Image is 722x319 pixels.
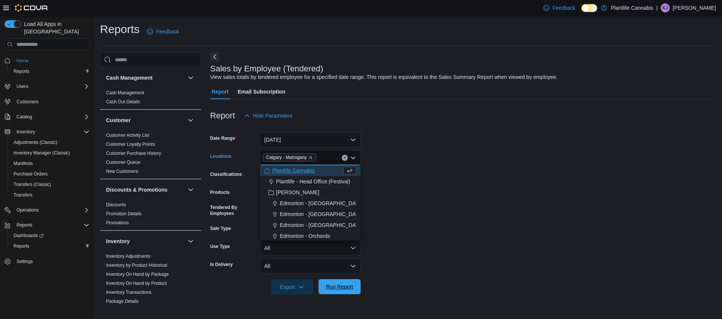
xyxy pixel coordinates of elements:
span: Cash Out Details [106,99,140,105]
button: Inventory Manager (Classic) [8,148,93,158]
span: Customers [17,99,38,105]
button: Discounts & Promotions [106,186,185,194]
a: Reports [11,67,32,76]
span: Inventory [17,129,35,135]
button: Clear input [342,155,348,161]
button: Purchase Orders [8,169,93,179]
input: Dark Mode [581,4,597,12]
button: Reports [2,220,93,230]
a: Purchase Orders [11,169,51,178]
span: Calgary - Mahogany [266,154,307,161]
span: Customer Loyalty Points [106,141,155,147]
button: Customer [106,116,185,124]
button: Inventory [186,237,195,246]
button: All [260,240,361,256]
a: Inventory by Product Historical [106,263,167,268]
span: Load All Apps in [GEOGRAPHIC_DATA] [21,20,89,35]
span: Transfers [14,192,32,198]
p: [PERSON_NAME] [673,3,716,12]
span: Dashboards [14,233,44,239]
span: Feedback [552,4,575,12]
span: Package Details [106,298,139,304]
div: Discounts & Promotions [100,200,201,230]
label: Date Range [210,135,237,141]
span: Inventory On Hand by Package [106,271,169,277]
button: Customers [2,96,93,107]
button: Hide Parameters [241,108,296,123]
button: Home [2,55,93,66]
button: Edmonton - [GEOGRAPHIC_DATA] [260,220,361,231]
span: Customer Queue [106,159,140,165]
a: Package Details [106,299,139,304]
a: Reports [11,242,32,251]
button: Operations [14,206,42,215]
span: Feedback [156,28,179,35]
button: Discounts & Promotions [186,185,195,194]
button: Inventory [106,237,185,245]
span: Customers [14,97,89,106]
button: Catalog [2,112,93,122]
button: Cash Management [186,73,195,82]
a: Inventory On Hand by Product [106,281,167,286]
label: Locations [210,153,232,159]
span: Discounts [106,202,126,208]
span: Export [276,280,309,295]
a: Transfers [11,190,35,200]
span: KJ [663,3,668,12]
span: Edmonton - [GEOGRAPHIC_DATA] [280,210,363,218]
a: Inventory On Hand by Package [106,272,169,277]
a: Promotions [106,220,129,225]
span: Settings [17,259,33,265]
span: Dashboards [11,231,89,240]
a: Promotion Details [106,211,142,216]
a: Customer Purchase History [106,151,161,156]
span: Plantlife - Head Office (Festival) [276,178,350,185]
span: [PERSON_NAME] [276,189,319,196]
span: Customer Purchase History [106,150,161,156]
span: Home [14,56,89,65]
a: Customer Queue [106,160,140,165]
span: Users [14,82,89,91]
img: Cova [15,4,49,12]
a: Adjustments (Classic) [11,138,60,147]
span: Reports [14,243,29,249]
button: Adjustments (Classic) [8,137,93,148]
a: Customer Activity List [106,133,149,138]
button: Remove Calgary - Mahogany from selection in this group [308,155,313,160]
span: Users [17,83,28,89]
span: Hide Parameters [253,112,293,119]
span: Edmonton - [GEOGRAPHIC_DATA] [280,221,363,229]
button: Transfers [8,190,93,200]
button: Edmonton - [GEOGRAPHIC_DATA] [260,209,361,220]
span: Transfers [11,190,89,200]
div: Customer [100,131,201,179]
span: Inventory Adjustments [106,253,150,259]
span: Inventory Transactions [106,289,152,295]
button: [DATE] [260,132,361,147]
label: Tendered By Employees [210,204,257,216]
a: Inventory Adjustments [106,254,150,259]
span: Operations [17,207,39,213]
span: Operations [14,206,89,215]
a: Inventory Transactions [106,290,152,295]
a: Feedback [144,24,182,39]
a: Dashboards [8,230,93,241]
h1: Reports [100,22,140,37]
button: Users [14,82,31,91]
a: Transfers (Classic) [11,180,54,189]
span: Catalog [14,112,89,121]
button: Customer [186,116,195,125]
button: Reports [8,241,93,251]
a: Cash Management [106,90,144,95]
div: View sales totals by tendered employee for a specified date range. This report is equivalent to t... [210,73,558,81]
button: Transfers (Classic) [8,179,93,190]
button: Inventory [14,127,38,136]
span: Settings [14,257,89,266]
button: Reports [8,66,93,77]
a: Dashboards [11,231,47,240]
button: Next [210,52,219,61]
nav: Complex example [5,52,89,286]
button: Edmonton - Orchards [260,231,361,242]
